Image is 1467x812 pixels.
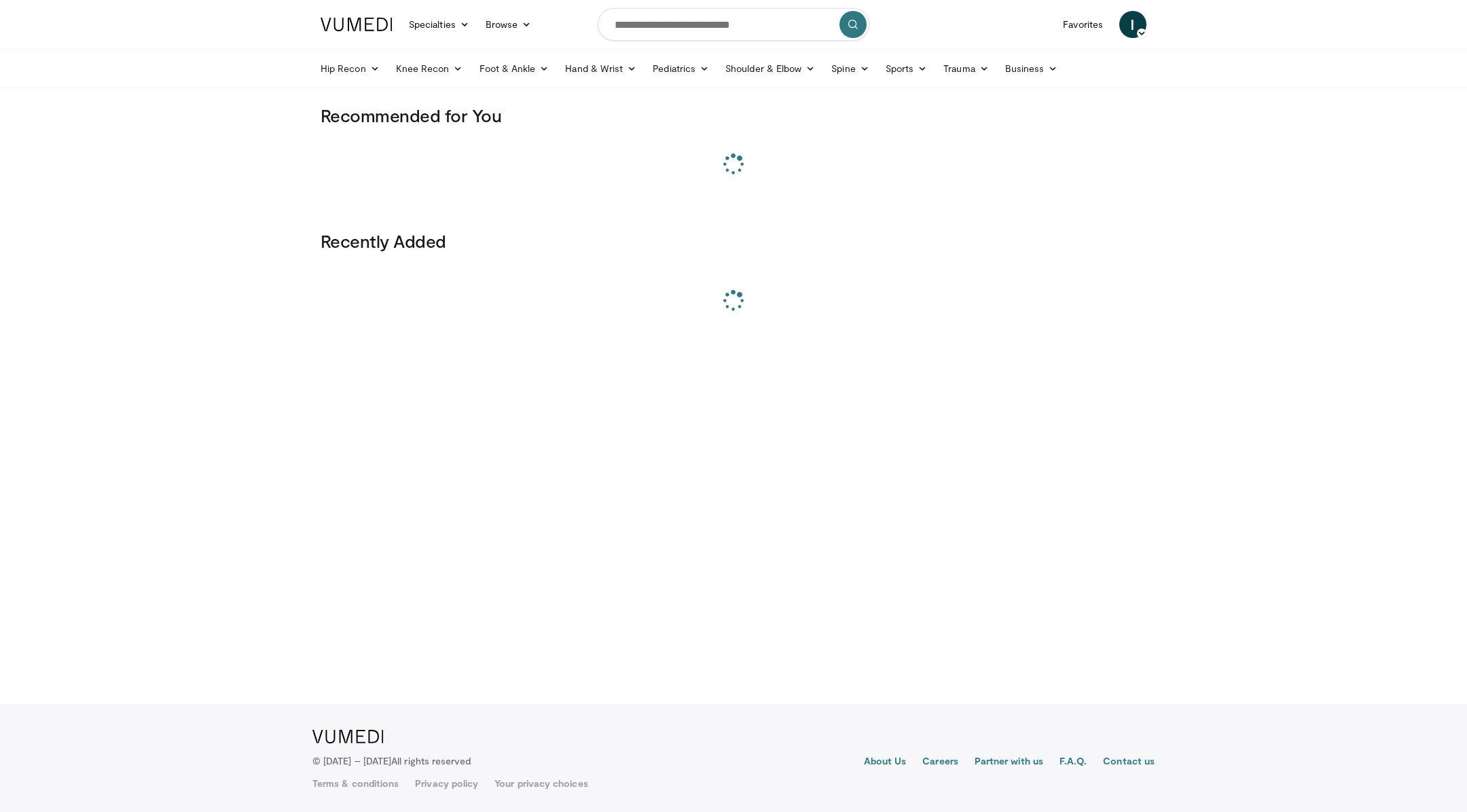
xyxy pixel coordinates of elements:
[494,777,587,790] a: Your privacy choices
[391,755,471,767] span: All rights reserved
[1059,754,1087,771] a: F.A.Q.
[975,754,1043,771] a: Partner with us
[471,55,558,82] a: Foot & Ankle
[321,18,393,31] img: VuMedi Logo
[312,55,388,82] a: Hip Recon
[645,55,717,82] a: Pediatrics
[598,8,869,41] input: Search topics, interventions
[1119,11,1146,38] a: I
[321,230,1146,252] h3: Recently Added
[717,55,823,82] a: Shoulder & Elbow
[935,55,997,82] a: Trauma
[997,55,1066,82] a: Business
[312,754,471,768] p: © [DATE] – [DATE]
[877,55,936,82] a: Sports
[312,730,384,743] img: VuMedi Logo
[823,55,877,82] a: Spine
[922,754,958,771] a: Careers
[388,55,471,82] a: Knee Recon
[557,55,645,82] a: Hand & Wrist
[1055,11,1111,38] a: Favorites
[401,11,477,38] a: Specialties
[321,105,1146,126] h3: Recommended for You
[864,754,907,771] a: About Us
[312,777,399,790] a: Terms & conditions
[1103,754,1155,771] a: Contact us
[415,777,478,790] a: Privacy policy
[477,11,540,38] a: Browse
